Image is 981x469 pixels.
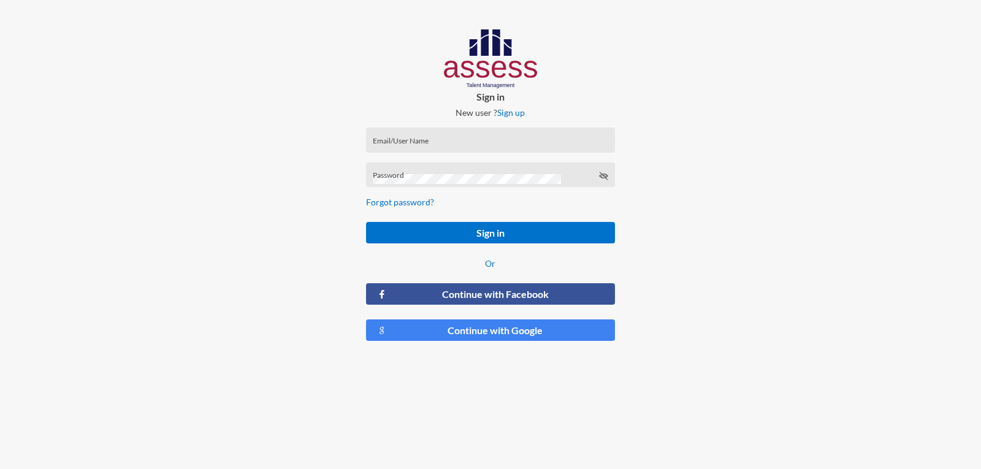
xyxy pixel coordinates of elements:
[366,258,614,269] p: Or
[356,107,624,118] p: New user ?
[366,283,614,305] button: Continue with Facebook
[356,91,624,102] p: Sign in
[366,319,614,341] button: Continue with Google
[366,197,434,207] a: Forgot password?
[444,29,538,88] img: AssessLogoo.svg
[366,222,614,243] button: Sign in
[497,107,525,118] a: Sign up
